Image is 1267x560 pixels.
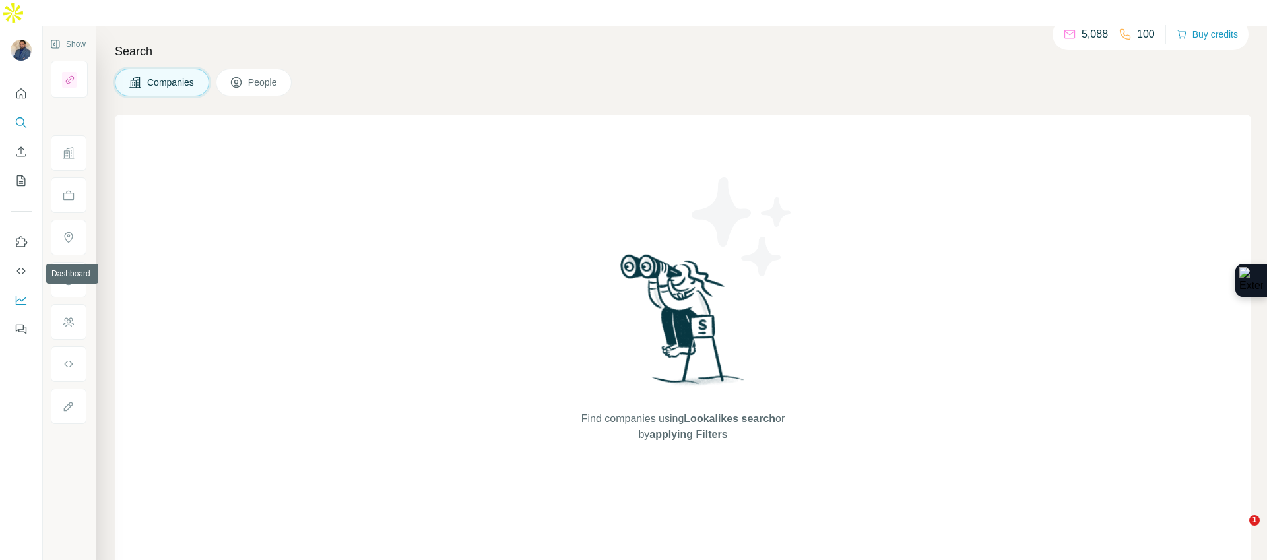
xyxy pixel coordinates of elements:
button: Show [41,34,95,54]
span: 1 [1249,515,1260,526]
img: Surfe Illustration - Woman searching with binoculars [614,251,752,398]
h4: Search [115,42,1251,61]
span: Companies [147,76,195,89]
button: Enrich CSV [11,140,32,164]
p: 5,088 [1082,26,1108,42]
button: Feedback [11,317,32,341]
iframe: Intercom notifications message [1003,327,1267,524]
span: Find companies using or by [577,411,789,443]
img: Surfe Illustration - Stars [683,168,802,286]
img: Extension Icon [1239,267,1263,294]
button: Buy credits [1177,25,1238,44]
button: Use Surfe API [11,259,32,283]
img: Avatar [11,40,32,61]
iframe: Intercom live chat [1222,515,1254,547]
button: Use Surfe on LinkedIn [11,230,32,254]
p: 100 [1137,26,1155,42]
button: Search [11,111,32,135]
button: My lists [11,169,32,193]
span: applying Filters [649,429,727,440]
span: Lookalikes search [684,413,775,424]
span: People [248,76,278,89]
button: Quick start [11,82,32,106]
button: Dashboard [11,288,32,312]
